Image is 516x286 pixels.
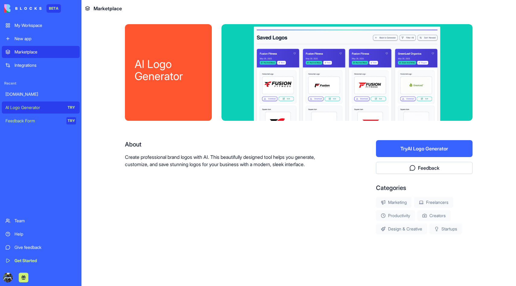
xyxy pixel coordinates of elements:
div: Marketplace [14,49,76,55]
div: Get Started [14,258,76,264]
a: Get Started [2,255,80,267]
div: Marketing [376,197,412,208]
button: Feedback [376,162,473,174]
a: Marketplace [2,46,80,58]
div: BETA [46,4,61,13]
div: AI Logo Generator [5,104,62,111]
a: My Workspace [2,19,80,31]
div: Feedback Form [5,118,62,124]
a: Team [2,215,80,227]
div: Team [14,218,76,224]
a: AI Logo GeneratorTRY [2,101,80,114]
div: Categories [376,184,473,192]
a: BETA [4,4,61,13]
a: Give feedback [2,241,80,253]
div: TRY [66,117,76,124]
div: New app [14,36,76,42]
div: Help [14,231,76,237]
div: [DOMAIN_NAME] [5,91,76,97]
div: AI Logo Generator [135,58,202,82]
div: Integrations [14,62,76,68]
div: Design & Creative [376,223,427,234]
a: New app [2,33,80,45]
a: Feedback FormTRY [2,115,80,127]
div: My Workspace [14,22,76,28]
div: TRY [66,104,76,111]
div: Creators [417,210,451,221]
div: About [125,140,337,149]
div: Give feedback [14,244,76,250]
a: Help [2,228,80,240]
a: Integrations [2,59,80,71]
a: [DOMAIN_NAME] [2,88,80,100]
button: TryAI Logo Generator [376,140,473,157]
img: logo [4,4,42,13]
span: Recent [2,81,80,86]
img: ACg8ocKVM1TbVorThacLTfshQ8GXVG748kMfRP5vIOTPgIaKa_DYRn_uQw=s96-c [3,273,13,282]
div: Freelancers [414,197,453,208]
p: Create professional brand logos with AI. This beautifully designed tool helps you generate, custo... [125,153,337,168]
div: Startups [429,223,462,234]
span: Marketplace [94,5,122,12]
div: Productivity [376,210,415,221]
